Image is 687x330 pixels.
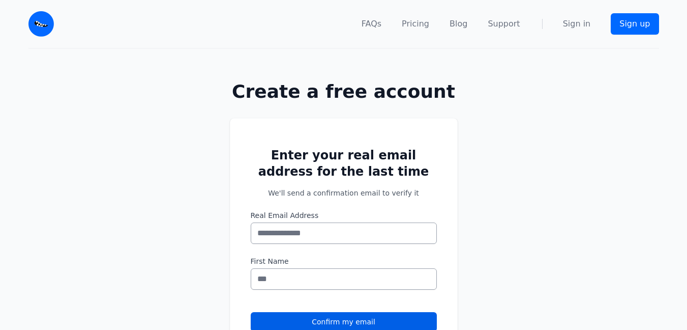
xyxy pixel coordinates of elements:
h1: Create a free account [197,81,490,102]
h2: Enter your real email address for the last time [251,147,437,180]
img: Email Monster [28,11,54,37]
p: We'll send a confirmation email to verify it [251,188,437,198]
a: Sign in [563,18,591,30]
label: Real Email Address [251,210,437,221]
a: Support [488,18,520,30]
a: Sign up [611,13,659,35]
label: First Name [251,256,437,266]
a: Blog [450,18,467,30]
a: Pricing [402,18,429,30]
a: FAQs [362,18,381,30]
